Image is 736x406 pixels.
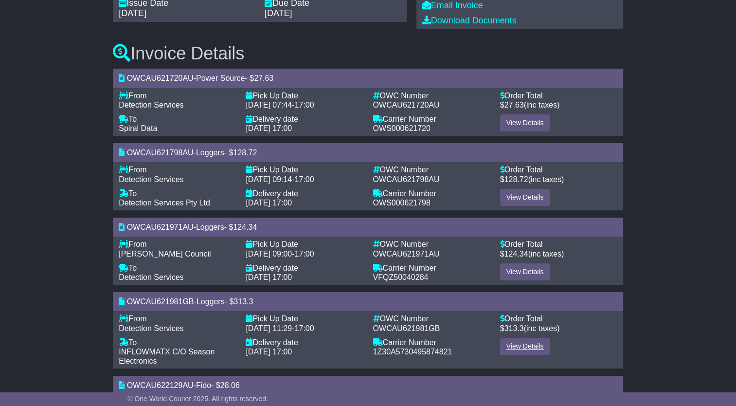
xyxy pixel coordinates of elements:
span: Loggers [196,223,224,231]
div: $ (inc taxes) [500,249,617,258]
div: To [119,189,236,198]
div: Carrier Number [373,114,490,124]
div: Order Total [500,314,617,323]
span: OWCAU622129AU [127,381,194,389]
div: From [119,240,236,249]
div: - - $ [113,376,623,395]
span: Spiral Data [119,124,157,132]
a: View Details [500,338,550,355]
div: $ (inc taxes) [500,324,617,333]
span: 17:00 [295,250,314,258]
span: 124.34 [504,250,528,258]
div: Delivery date [246,338,363,347]
a: View Details [500,114,550,131]
div: OWC Number [373,91,490,100]
span: VFQZ50040284 [373,273,428,281]
span: [DATE] 17:00 [246,348,292,356]
div: From [119,91,236,100]
div: From [119,165,236,174]
div: - [246,324,363,333]
span: [DATE] 09:14 [246,175,292,184]
span: OWCAU621798AU [373,175,439,184]
span: OWS000621720 [373,124,430,132]
div: To [119,338,236,347]
div: Pick Up Date [246,314,363,323]
a: View Details [500,189,550,206]
div: - - $ [113,143,623,162]
div: Pick Up Date [246,91,363,100]
span: OWCAU621971AU [127,223,194,231]
span: OWCAU621798AU [127,148,194,157]
div: Order Total [500,91,617,100]
span: OWCAU621981GB [373,324,440,332]
div: Delivery date [246,189,363,198]
span: OWCAU621720AU [373,101,439,109]
div: OWC Number [373,240,490,249]
div: OWC Number [373,165,490,174]
span: 28.06 [220,381,240,389]
div: [DATE] [119,8,255,19]
span: 128.72 [233,148,257,157]
span: [DATE] 17:00 [246,199,292,207]
span: [DATE] 07:44 [246,101,292,109]
div: - - $ [113,292,623,311]
div: Delivery date [246,263,363,273]
h3: Invoice Details [113,44,623,63]
div: - - $ [113,69,623,88]
div: To [119,263,236,273]
span: [DATE] 17:00 [246,124,292,132]
span: 17:00 [295,324,314,332]
span: © One World Courier 2025. All rights reserved. [127,395,268,403]
span: 27.63 [254,74,273,82]
span: 313.3 [504,324,524,332]
div: - [246,175,363,184]
span: Detection Services Pty Ltd [119,199,210,207]
div: Carrier Number [373,338,490,347]
span: Detection Services [119,324,183,332]
div: [DATE] [265,8,401,19]
span: [PERSON_NAME] Council [119,250,211,258]
div: - [246,249,363,258]
span: 27.63 [504,101,524,109]
div: - - $ [113,218,623,237]
div: $ (inc taxes) [500,175,617,184]
span: 313.3 [233,297,253,306]
span: [DATE] 09:00 [246,250,292,258]
span: 124.34 [233,223,257,231]
span: INFLOWMATX C/O Season Electronics [119,348,215,365]
span: OWS000621798 [373,199,430,207]
div: Delivery date [246,114,363,124]
div: $ (inc taxes) [500,100,617,110]
span: 17:00 [295,101,314,109]
span: 1Z30A5730495874821 [373,348,452,356]
span: Power Source [196,74,245,82]
span: Loggers [197,297,225,306]
div: Pick Up Date [246,165,363,174]
span: [DATE] 11:29 [246,324,292,332]
span: OWCAU621971AU [373,250,439,258]
div: From [119,314,236,323]
div: Order Total [500,165,617,174]
div: Order Total [500,240,617,249]
span: [DATE] 17:00 [246,273,292,281]
div: - [246,100,363,110]
div: OWC Number [373,314,490,323]
a: View Details [500,263,550,280]
span: OWCAU621981GB [127,297,194,306]
div: Carrier Number [373,189,490,198]
span: Detection Services [119,175,183,184]
a: Email Invoice [422,0,483,10]
span: Fido [196,381,211,389]
a: Download Documents [422,16,517,25]
span: Loggers [196,148,224,157]
span: 17:00 [295,175,314,184]
span: Detection Services [119,273,183,281]
div: Pick Up Date [246,240,363,249]
div: Carrier Number [373,263,490,273]
div: To [119,114,236,124]
span: Detection Services [119,101,183,109]
span: 128.72 [504,175,528,184]
span: OWCAU621720AU [127,74,194,82]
